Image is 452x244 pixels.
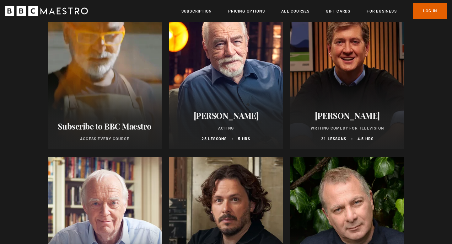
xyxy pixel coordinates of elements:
[177,111,276,120] h2: [PERSON_NAME]
[228,8,265,14] a: Pricing Options
[298,125,397,131] p: Writing Comedy for Television
[413,3,447,19] a: Log In
[281,8,309,14] a: All Courses
[5,6,88,16] svg: BBC Maestro
[298,111,397,120] h2: [PERSON_NAME]
[181,3,447,19] nav: Primary
[321,136,346,142] p: 21 lessons
[202,136,227,142] p: 25 lessons
[177,125,276,131] p: Acting
[181,8,212,14] a: Subscription
[238,136,250,142] p: 5 hrs
[326,8,350,14] a: Gift Cards
[358,136,374,142] p: 4.5 hrs
[367,8,396,14] a: For business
